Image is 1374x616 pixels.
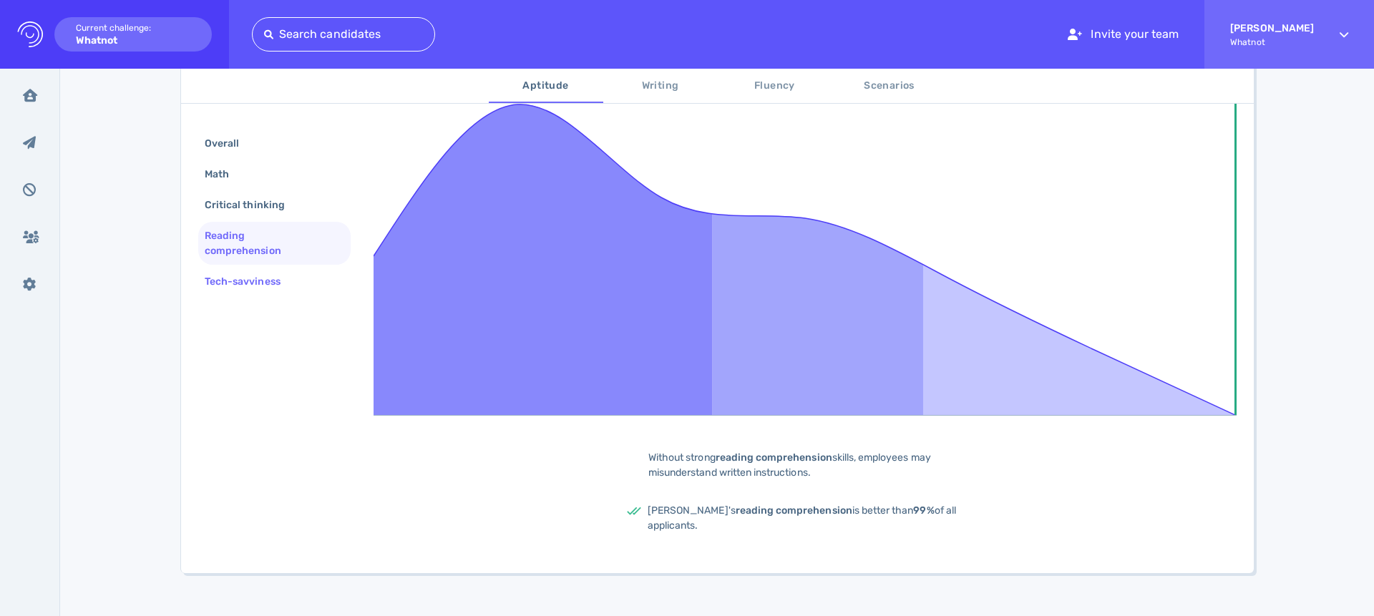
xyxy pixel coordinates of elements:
b: 99% [913,504,934,517]
div: Critical thinking [202,195,302,215]
span: Whatnot [1230,37,1314,47]
b: reading comprehension [716,451,832,464]
span: Scenarios [841,77,938,95]
div: Without strong skills, employees may misunderstand written instructions. [626,450,984,480]
span: [PERSON_NAME]'s is better than of all applicants. [648,504,956,532]
div: Math [202,164,246,185]
span: Writing [612,77,709,95]
div: Overall [202,133,256,154]
div: Reading comprehension [202,225,336,261]
span: Fluency [726,77,824,95]
div: Tech-savviness [202,271,298,292]
strong: [PERSON_NAME] [1230,22,1314,34]
span: Aptitude [497,77,595,95]
b: reading comprehension [736,504,852,517]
